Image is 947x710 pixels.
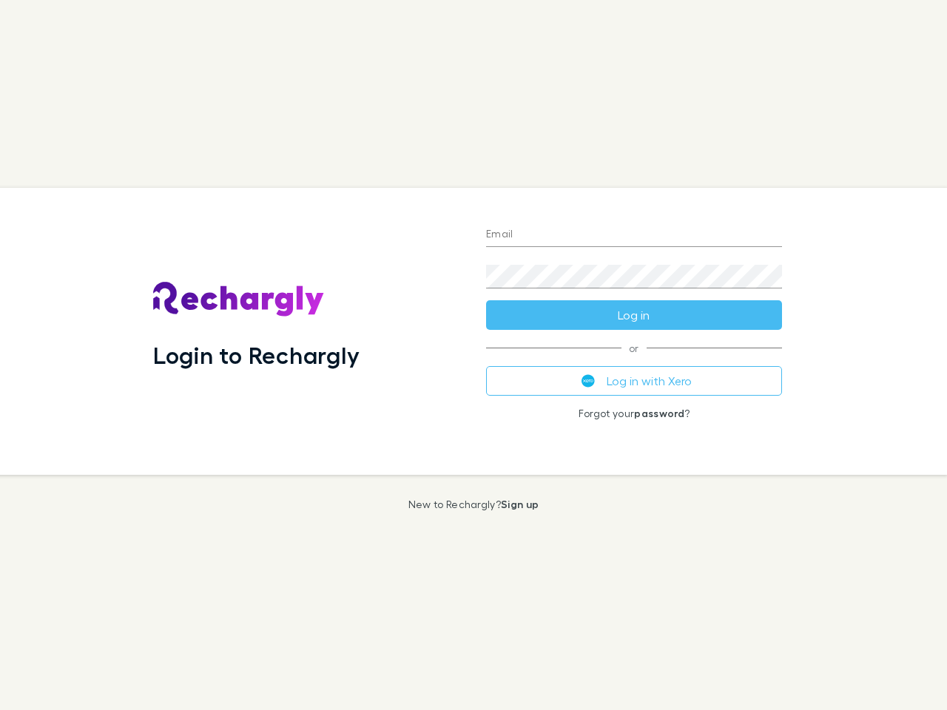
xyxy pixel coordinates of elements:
p: New to Rechargly? [408,498,539,510]
img: Xero's logo [582,374,595,388]
a: Sign up [501,498,539,510]
h1: Login to Rechargly [153,341,360,369]
img: Rechargly's Logo [153,282,325,317]
span: or [486,348,782,348]
button: Log in with Xero [486,366,782,396]
p: Forgot your ? [486,408,782,419]
button: Log in [486,300,782,330]
a: password [634,407,684,419]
